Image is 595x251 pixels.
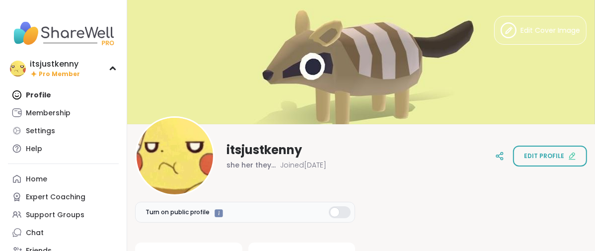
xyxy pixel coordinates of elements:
div: itsjustkenny [30,59,80,70]
button: Edit profile [513,146,587,167]
span: itsjustkenny [226,142,302,158]
span: Pro Member [39,70,80,79]
img: itsjustkenny [10,61,26,77]
div: Membership [26,108,71,118]
iframe: Spotlight [215,209,223,218]
div: Chat [26,228,44,238]
span: Joined [DATE] [280,160,326,170]
span: Turn on public profile [146,208,210,217]
div: Expert Coaching [26,192,85,202]
img: ShareWell Nav Logo [8,16,119,51]
a: Membership [8,104,119,122]
div: Support Groups [26,210,84,220]
a: Support Groups [8,206,119,224]
button: Edit Cover Image [494,16,587,45]
span: she her they them [226,160,276,170]
div: Settings [26,126,55,136]
a: Settings [8,122,119,140]
a: Home [8,170,119,188]
a: Expert Coaching [8,188,119,206]
div: Help [26,144,42,154]
span: Edit profile [524,152,564,161]
div: Home [26,174,47,184]
a: Help [8,140,119,158]
span: Edit Cover Image [521,25,580,36]
img: itsjustkenny [137,118,213,194]
a: Chat [8,224,119,242]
